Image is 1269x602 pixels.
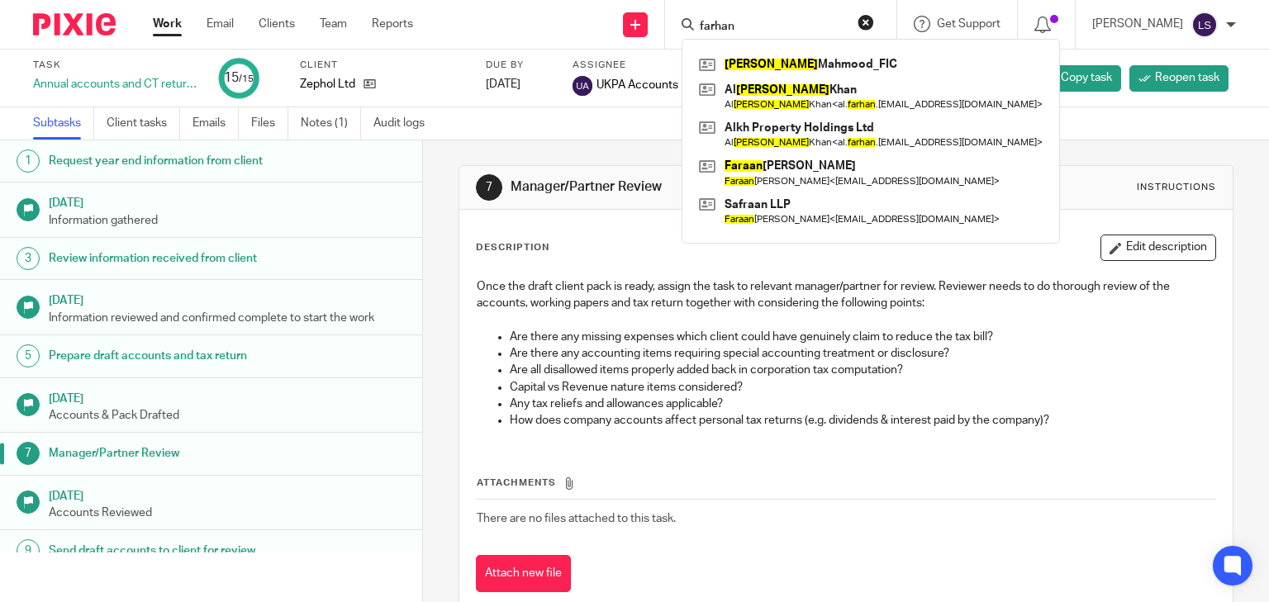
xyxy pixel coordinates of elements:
[372,16,413,32] a: Reports
[49,149,287,173] h1: Request year end information from client
[49,288,406,309] h1: [DATE]
[259,16,295,32] a: Clients
[510,379,1216,396] p: Capital vs Revenue nature items considered?
[510,396,1216,412] p: Any tax reliefs and allowances applicable?
[49,191,406,211] h1: [DATE]
[300,76,355,92] p: Zephol Ltd
[107,107,180,140] a: Client tasks
[300,59,465,72] label: Client
[858,14,874,31] button: Clear
[17,247,40,270] div: 3
[251,107,288,140] a: Files
[49,246,287,271] h1: Review information received from client
[33,76,198,92] div: Annual accounts and CT return - Current
[49,310,406,326] p: Information reviewed and confirmed complete to start the work
[1155,69,1219,86] span: Reopen task
[510,362,1216,378] p: Are all disallowed items properly added back in corporation tax computation?
[207,16,234,32] a: Email
[17,344,40,367] div: 5
[49,212,406,229] p: Information gathered
[17,442,40,465] div: 7
[49,386,406,407] h1: [DATE]
[573,59,678,72] label: Assignee
[49,538,287,563] h1: Send draft accounts to client for review
[510,412,1216,429] p: How does company accounts affect personal tax returns (e.g. dividends & interest paid by the comp...
[477,513,676,524] span: There are no files attached to this task.
[49,407,406,424] p: Accounts & Pack Drafted
[476,555,571,592] button: Attach new file
[937,18,1000,30] span: Get Support
[33,59,198,72] label: Task
[477,278,1216,312] p: Once the draft client pack is ready, assign the task to relevant manager/partner for review. Revi...
[1035,65,1121,92] a: Copy task
[49,441,287,466] h1: Manager/Partner Review
[33,107,94,140] a: Subtasks
[49,505,406,521] p: Accounts Reviewed
[224,69,254,88] div: 15
[596,77,678,93] span: UKPA Accounts
[1129,65,1229,92] a: Reopen task
[510,329,1216,345] p: Are there any missing expenses which client could have genuinely claim to reduce the tax bill?
[239,74,254,83] small: /15
[698,20,847,35] input: Search
[476,174,502,201] div: 7
[17,149,40,173] div: 1
[511,178,881,196] h1: Manager/Partner Review
[1137,181,1216,194] div: Instructions
[320,16,347,32] a: Team
[301,107,361,140] a: Notes (1)
[373,107,437,140] a: Audit logs
[17,539,40,562] div: 9
[486,59,552,72] label: Due by
[33,13,116,36] img: Pixie
[1191,12,1218,38] img: svg%3E
[573,76,592,96] img: svg%3E
[1061,69,1112,86] span: Copy task
[1100,235,1216,261] button: Edit description
[49,344,287,368] h1: Prepare draft accounts and tax return
[510,345,1216,362] p: Are there any accounting items requiring special accounting treatment or disclosure?
[477,478,556,487] span: Attachments
[49,484,406,505] h1: [DATE]
[192,107,239,140] a: Emails
[476,241,549,254] p: Description
[1092,16,1183,32] p: [PERSON_NAME]
[486,76,552,92] div: [DATE]
[153,16,182,32] a: Work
